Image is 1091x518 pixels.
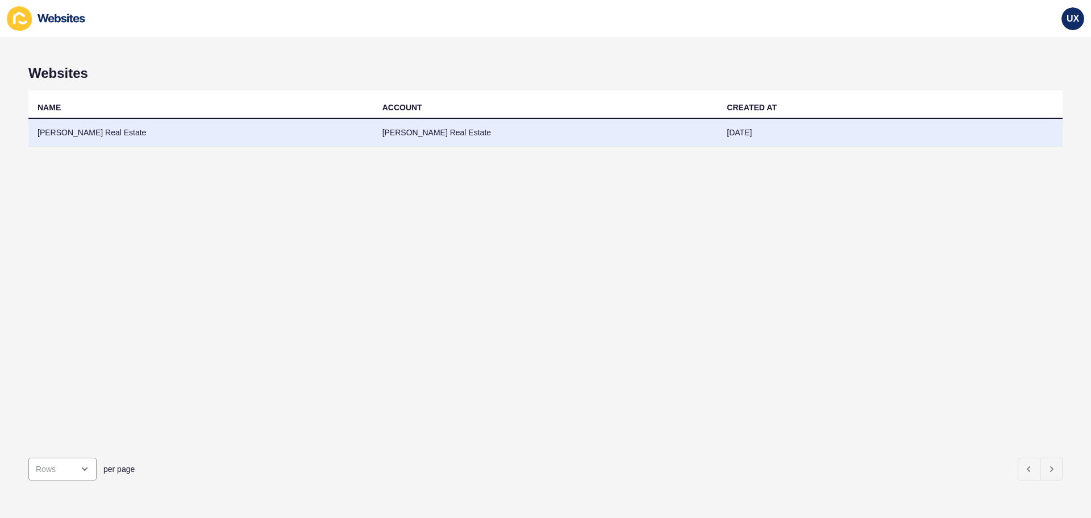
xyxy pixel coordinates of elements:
[28,458,97,480] div: open menu
[373,119,718,147] td: [PERSON_NAME] Real Estate
[28,119,373,147] td: [PERSON_NAME] Real Estate
[103,463,135,475] span: per page
[38,102,61,113] div: NAME
[382,102,422,113] div: ACCOUNT
[1067,13,1079,24] span: UX
[727,102,777,113] div: CREATED AT
[718,119,1063,147] td: [DATE]
[28,65,1063,81] h1: Websites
